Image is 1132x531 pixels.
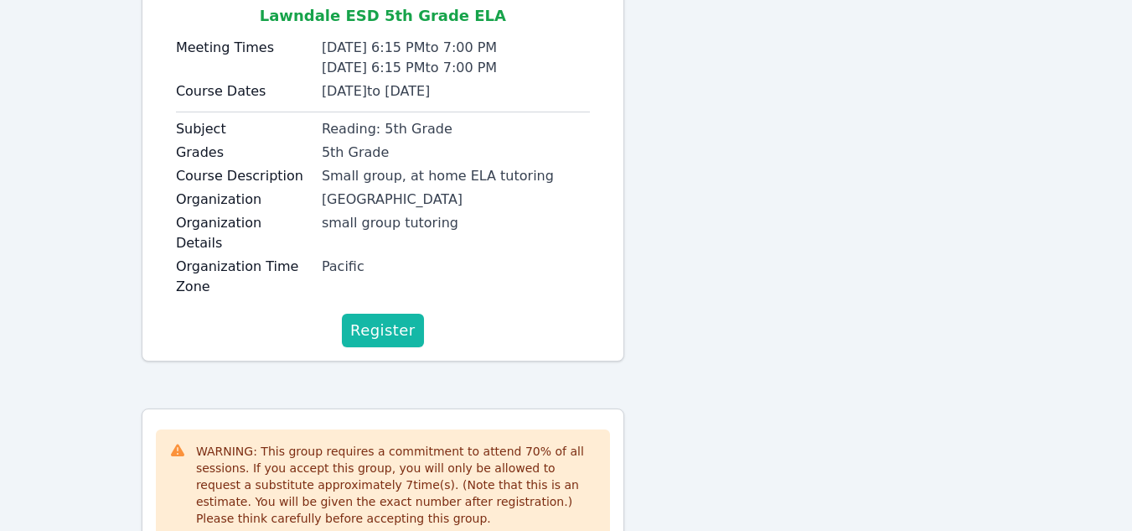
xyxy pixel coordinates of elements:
div: 5th Grade [322,143,590,163]
div: [DATE] 6:15 PM to 7:00 PM [322,38,590,58]
label: Grades [176,143,312,163]
div: Small group, at home ELA tutoring [322,166,590,186]
div: WARNING: This group requires a commitment to attend 70 % of all sessions. If you accept this grou... [196,443,597,527]
button: Register [342,314,424,347]
label: Organization Time Zone [176,257,312,297]
span: Lawndale ESD 5th Grade ELA [260,7,506,24]
span: Register [350,319,416,342]
div: [DATE] to [DATE] [322,81,590,102]
div: [DATE] 6:15 PM to 7:00 PM [322,58,590,78]
div: [GEOGRAPHIC_DATA] [322,190,590,210]
label: Organization Details [176,213,312,253]
label: Course Dates [176,81,312,102]
label: Organization [176,190,312,210]
label: Course Description [176,166,312,186]
div: Pacific [322,257,590,277]
label: Meeting Times [176,38,312,58]
div: Reading: 5th Grade [322,119,590,139]
label: Subject [176,119,312,139]
div: small group tutoring [322,213,590,233]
